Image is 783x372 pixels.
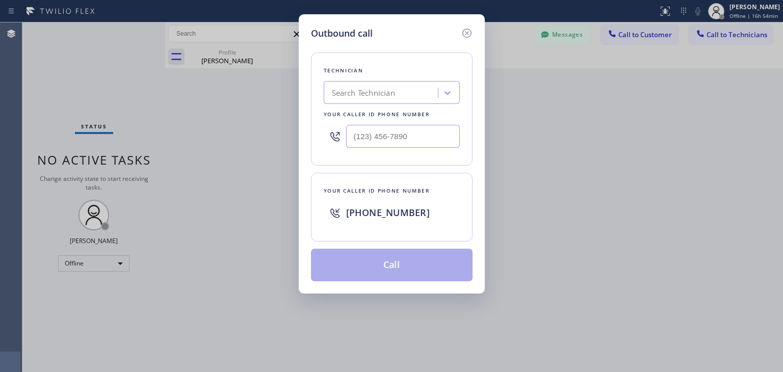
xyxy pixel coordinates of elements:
input: (123) 456-7890 [346,125,460,148]
h5: Outbound call [311,26,373,40]
div: Your caller id phone number [324,109,460,120]
div: Your caller id phone number [324,185,460,196]
button: Call [311,249,473,281]
span: [PHONE_NUMBER] [346,206,430,219]
div: Technician [324,65,460,76]
div: Search Technician [332,87,395,99]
